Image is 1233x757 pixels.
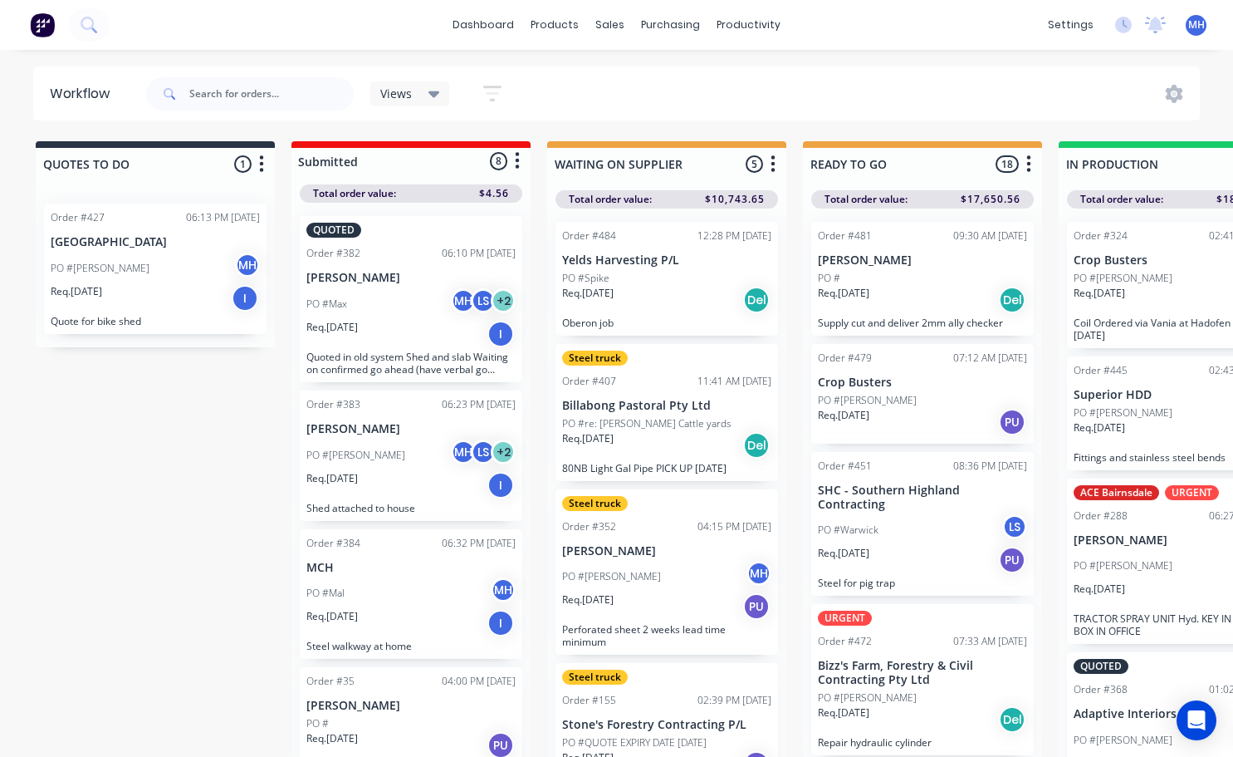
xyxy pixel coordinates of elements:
p: [PERSON_NAME] [306,422,516,436]
div: Order #288 [1074,509,1128,524]
p: Quote for bike shed [51,315,260,327]
p: [PERSON_NAME] [818,253,1027,268]
div: Order #407 [562,374,616,389]
div: 09:30 AM [DATE] [953,229,1027,243]
div: 04:15 PM [DATE] [697,519,771,534]
div: Order #155 [562,693,616,708]
p: Repair hydraulic cylinder [818,736,1027,749]
p: Req. [DATE] [818,286,869,301]
p: Shed attached to house [306,502,516,514]
p: Req. [DATE] [306,609,358,624]
p: Req. [DATE] [562,592,614,607]
p: Oberon job [562,317,771,329]
div: LS [1002,514,1027,539]
div: Order #472 [818,634,872,649]
p: Req. [DATE] [1074,420,1125,435]
div: Order #479 [818,351,872,366]
div: Del [743,432,770,459]
div: LS [471,288,496,313]
div: Order #45108:36 PM [DATE]SHC - Southern Highland ContractingPO #WarwickLSReq.[DATE]PUSteel for pi... [811,452,1034,597]
div: I [487,472,514,499]
div: Order #384 [306,536,360,551]
p: PO #[PERSON_NAME] [1074,558,1172,573]
p: Req. [DATE] [1074,286,1125,301]
a: dashboard [444,12,522,37]
div: Del [999,706,1025,733]
div: products [522,12,587,37]
div: URGENT [818,611,872,626]
div: Order #324 [1074,229,1128,243]
div: Order #383 [306,397,360,412]
p: Req. [DATE] [818,546,869,561]
div: ACE Bairnsdale [1074,485,1159,500]
p: SHC - Southern Highland Contracting [818,484,1027,512]
p: PO #Warwick [818,523,878,538]
p: PO #re: [PERSON_NAME] Cattle yards [562,416,731,431]
div: Order #451 [818,459,872,474]
p: Stone's Forestry Contracting P/L [562,718,771,732]
div: Order #48109:30 AM [DATE][PERSON_NAME]PO #Req.[DATE]DelSupply cut and deliver 2mm ally checker [811,222,1034,336]
div: I [487,610,514,637]
p: Req. [DATE] [306,320,358,335]
div: PU [999,409,1025,435]
p: PO #[PERSON_NAME] [1074,733,1172,748]
div: Order #38306:23 PM [DATE][PERSON_NAME]PO #[PERSON_NAME]MHLS+2Req.[DATE]IShed attached to house [300,391,522,521]
img: Factory [30,12,55,37]
div: 11:41 AM [DATE] [697,374,771,389]
div: + 2 [491,440,516,465]
div: MH [235,253,260,278]
p: PO #[PERSON_NAME] [818,691,917,705]
p: Billabong Pastoral Pty Ltd [562,399,771,413]
div: + 2 [491,288,516,313]
div: 04:00 PM [DATE] [442,674,516,689]
div: QUOTED [306,223,361,238]
div: 06:13 PM [DATE] [186,210,260,225]
div: Steel truck [562,496,628,511]
div: I [232,285,258,312]
div: URGENTOrder #47207:33 AM [DATE]Bizz's Farm, Forestry & Civil Contracting Pty LtdPO #[PERSON_NAME]... [811,604,1034,755]
p: PO #[PERSON_NAME] [51,261,149,276]
div: 08:36 PM [DATE] [953,459,1027,474]
div: Del [743,287,770,313]
div: 07:12 AM [DATE] [953,351,1027,366]
div: Order #42706:13 PM [DATE][GEOGRAPHIC_DATA]PO #[PERSON_NAME]MHReq.[DATE]IQuote for bike shed [44,204,267,334]
div: 06:32 PM [DATE] [442,536,516,551]
div: Steel truck [562,670,628,685]
p: PO #Mal [306,586,345,601]
div: Order #38406:32 PM [DATE]MCHPO #MalMHReq.[DATE]ISteel walkway at home [300,529,522,660]
div: 06:23 PM [DATE] [442,397,516,412]
p: Req. [DATE] [818,408,869,423]
span: $10,743.65 [705,192,765,207]
div: settings [1040,12,1102,37]
p: PO #Spike [562,271,609,286]
div: 06:10 PM [DATE] [442,246,516,261]
div: Open Intercom Messenger [1177,700,1216,740]
div: productivity [708,12,789,37]
p: [PERSON_NAME] [306,699,516,713]
p: Bizz's Farm, Forestry & Civil Contracting Pty Ltd [818,659,1027,687]
div: Order #382 [306,246,360,261]
p: Req. [DATE] [562,431,614,446]
div: sales [587,12,633,37]
p: Req. [DATE] [51,284,102,299]
p: Req. [DATE] [1074,582,1125,597]
span: MH [1188,17,1205,32]
input: Search for orders... [189,77,354,111]
div: Order #352 [562,519,616,534]
div: QUOTEDOrder #38206:10 PM [DATE][PERSON_NAME]PO #MaxMHLS+2Req.[DATE]IQuoted in old system Shed and... [300,216,522,382]
p: Req. [DATE] [818,705,869,720]
span: Total order value: [824,192,908,207]
div: Order #445 [1074,363,1128,378]
span: Views [380,85,412,102]
p: MCH [306,561,516,575]
div: purchasing [633,12,708,37]
span: $4.56 [479,186,509,201]
p: Req. [DATE] [306,471,358,486]
div: Order #484 [562,229,616,243]
div: 12:28 PM [DATE] [697,229,771,243]
div: I [487,321,514,347]
p: Steel for pig trap [818,577,1027,589]
p: PO #[PERSON_NAME] [562,569,661,584]
div: Steel truckOrder #35204:15 PM [DATE][PERSON_NAME]PO #[PERSON_NAME]MHReq.[DATE]PUPerforated sheet ... [555,489,778,656]
p: Quoted in old system Shed and slab Waiting on confirmed go ahead (have verbal go ahead from [PERS... [306,351,516,376]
